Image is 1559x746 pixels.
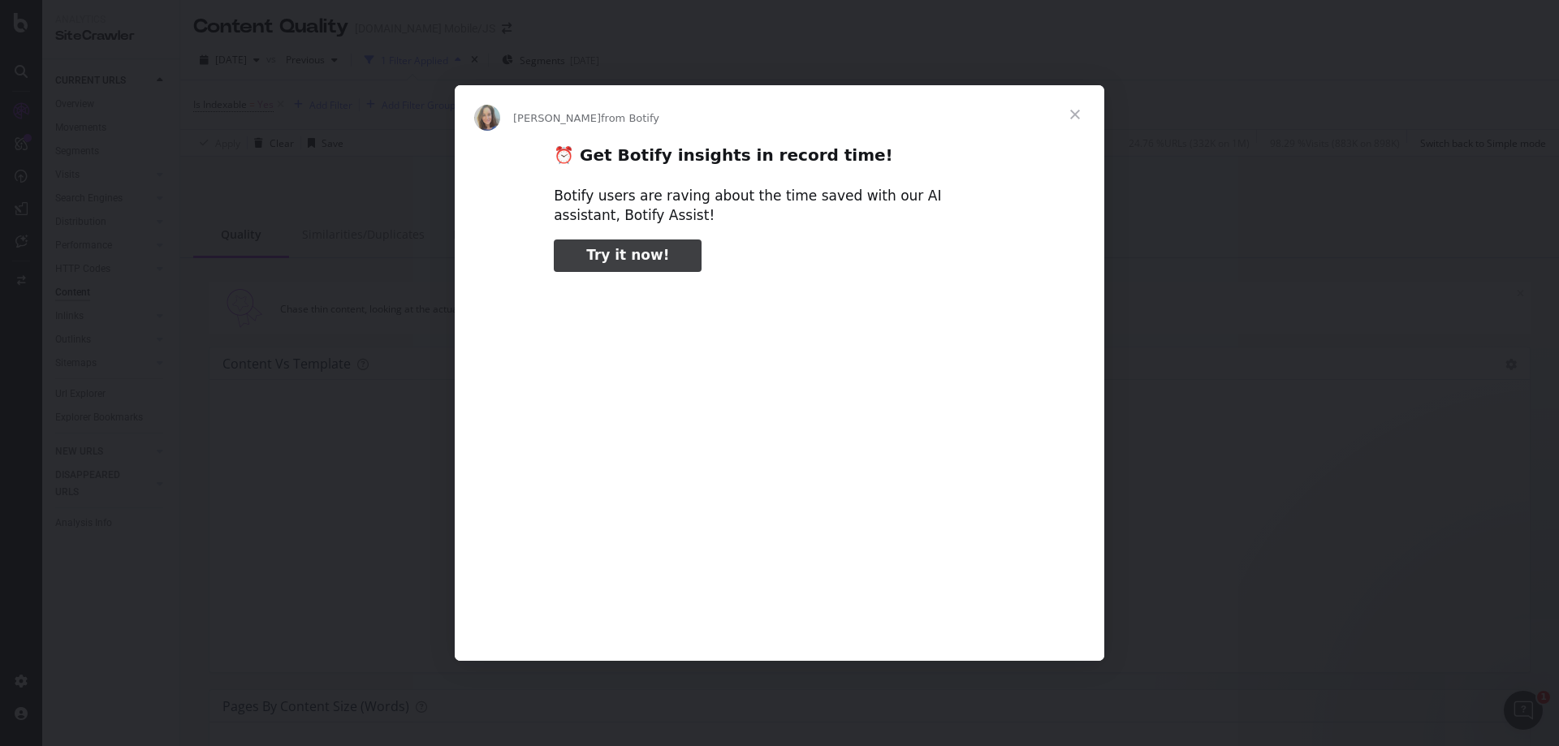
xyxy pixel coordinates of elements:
[513,112,601,124] span: [PERSON_NAME]
[554,187,1005,226] div: Botify users are raving about the time saved with our AI assistant, Botify Assist!
[441,286,1118,624] video: Play video
[554,239,702,272] a: Try it now!
[474,105,500,131] img: Profile image for Colleen
[554,144,1005,175] h2: ⏰ Get Botify insights in record time!
[586,247,669,263] span: Try it now!
[1046,85,1104,144] span: Close
[601,112,659,124] span: from Botify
